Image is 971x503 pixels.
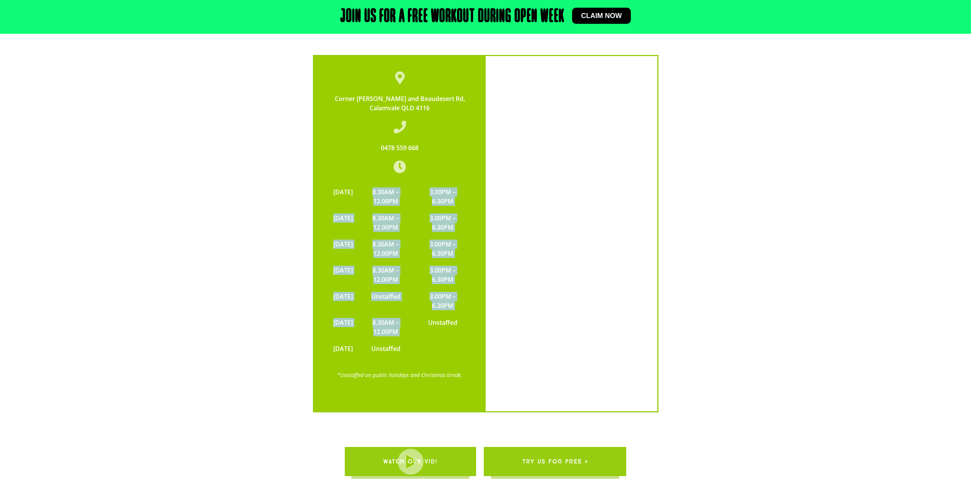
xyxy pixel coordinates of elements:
[572,8,631,24] a: Claim now
[415,184,470,210] td: 3.00PM – 6.30PM
[357,314,415,340] td: 8.30AM – 12.00PM
[383,451,438,472] span: WATCH OUR VID!
[329,262,357,288] td: [DATE]
[329,236,357,262] td: [DATE]
[415,314,470,340] td: Unstaffed
[415,262,470,288] td: 3.00PM – 6.30PM
[415,236,470,262] td: 3.00PM – 6.30PM
[381,144,419,152] a: 0478 559 668
[486,56,657,411] iframe: apbct__label_id__gravity_form
[357,210,415,236] td: 8.30AM – 12.00PM
[522,451,588,472] span: try us for free >
[340,8,564,26] h2: Join us for a free workout during open week
[484,447,626,476] a: try us for free >
[329,288,357,314] td: [DATE]
[329,340,357,357] td: [DATE]
[329,184,357,210] td: [DATE]
[329,210,357,236] td: [DATE]
[415,210,470,236] td: 3.00PM – 6.30PM
[335,94,465,112] span: Corner [PERSON_NAME] and Beaudesert Rd, Calamvale QLD 4116
[329,314,357,340] td: [DATE]
[357,340,415,357] td: Unstaffed
[357,288,415,314] td: Unstaffed
[415,288,470,314] td: 3.00PM – 6.30PM
[337,371,462,379] a: *Unstaffed on public holidays and Christmas break.
[357,184,415,210] td: 8.30AM – 12.00PM
[357,262,415,288] td: 8.30AM – 12.00PM
[357,236,415,262] td: 8.30AM – 12.00PM
[345,447,476,476] a: WATCH OUR VID!
[581,12,622,19] span: Claim now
